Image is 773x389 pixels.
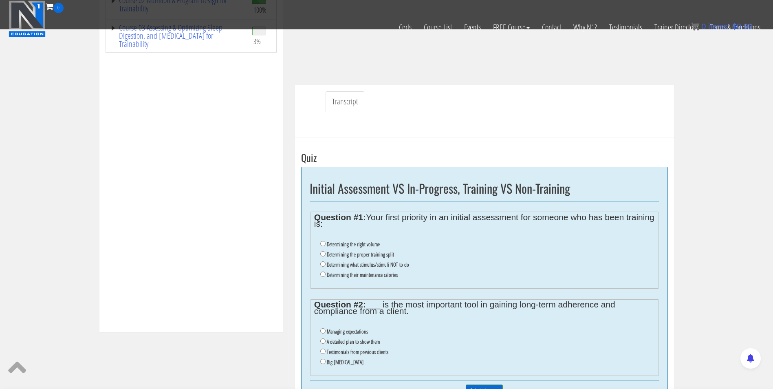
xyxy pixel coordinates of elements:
h3: Quiz [301,152,668,163]
span: 3% [253,37,261,46]
a: Why N1? [567,13,603,42]
img: n1-education [9,0,46,37]
img: icon11.png [691,22,699,31]
strong: Question #1: [314,212,366,222]
span: $ [732,22,737,31]
bdi: 0.00 [732,22,753,31]
a: 0 items: $0.00 [691,22,753,31]
a: Certs [393,13,418,42]
label: Determining their maintenance calories [327,272,398,278]
label: Big [MEDICAL_DATA] [327,359,363,365]
a: Contact [536,13,567,42]
label: Determining what stimulus/stimuli NOT to do [327,261,409,268]
legend: Your first priority in an initial assessment for someone who has been training is: [314,214,654,227]
label: Managing expectations [327,328,368,335]
a: 0 [46,1,64,12]
a: Course List [418,13,458,42]
label: Testimonials from previous clients [327,349,388,355]
a: Testimonials [603,13,648,42]
a: Events [458,13,487,42]
a: Terms & Conditions [704,13,766,42]
label: A detailed plan to show them [327,338,380,345]
label: Determining the proper training split [327,251,394,258]
span: 0 [53,3,64,13]
strong: Question #2: [314,300,366,309]
h2: Initial Assessment VS In-Progress, Training VS Non-Training [310,181,659,195]
a: FREE Course [487,13,536,42]
legend: ___ is the most important tool in gaining long-term adherence and compliance from a client. [314,301,654,314]
a: Transcript [326,91,364,112]
span: 0 [701,22,706,31]
span: items: [708,22,730,31]
a: Trainer Directory [648,13,704,42]
label: Determining the right volume [327,241,380,248]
